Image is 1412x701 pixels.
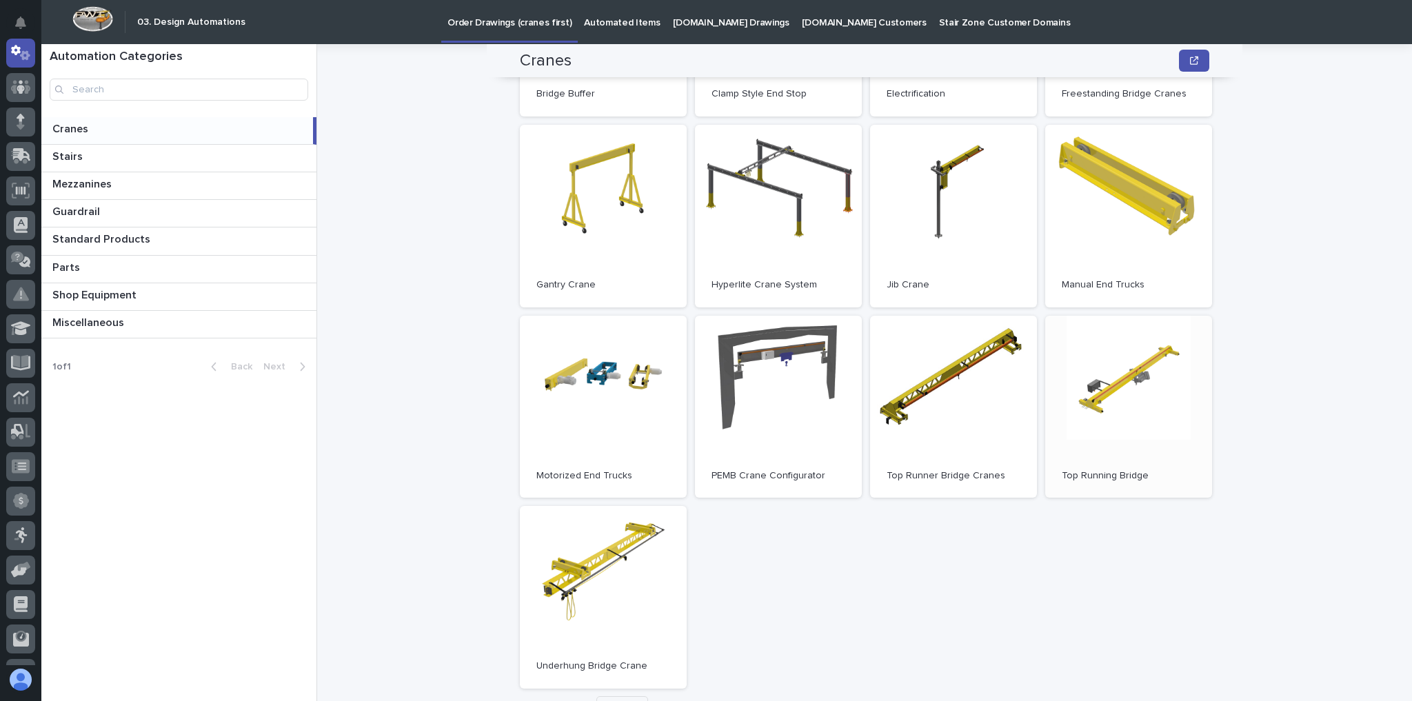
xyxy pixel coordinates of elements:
p: Standard Products [52,230,153,246]
a: Gantry Crane [520,125,687,307]
a: Underhung Bridge Crane [520,506,687,689]
p: Motorized End Trucks [536,470,670,482]
p: Hyperlite Crane System [712,279,845,291]
span: Back [223,362,252,372]
p: PEMB Crane Configurator [712,470,845,482]
p: Stairs [52,148,85,163]
a: PEMB Crane Configurator [695,316,862,498]
p: 1 of 1 [41,350,82,384]
a: Motorized End Trucks [520,316,687,498]
a: CranesCranes [41,117,316,145]
h1: Automation Categories [50,50,308,65]
input: Search [50,79,308,101]
a: PartsParts [41,256,316,283]
button: Next [258,360,316,373]
p: Shop Equipment [52,286,139,302]
a: MiscellaneousMiscellaneous [41,311,316,338]
a: Manual End Trucks [1045,125,1212,307]
p: Miscellaneous [52,314,127,329]
span: Next [263,362,294,372]
p: Electrification [887,88,1020,100]
p: Guardrail [52,203,103,219]
h2: Cranes [520,51,572,71]
p: Top Running Bridge [1062,470,1196,482]
a: Shop EquipmentShop Equipment [41,283,316,311]
a: GuardrailGuardrail [41,200,316,227]
p: Parts [52,258,83,274]
button: users-avatar [6,665,35,694]
p: Manual End Trucks [1062,279,1196,291]
p: Freestanding Bridge Cranes [1062,88,1196,100]
button: Back [200,360,258,373]
p: Jib Crane [887,279,1020,291]
a: Top Runner Bridge Cranes [870,316,1037,498]
img: Workspace Logo [72,6,113,32]
p: Bridge Buffer [536,88,670,100]
p: Mezzanines [52,175,114,191]
a: Jib Crane [870,125,1037,307]
p: Underhung Bridge Crane [536,660,670,672]
p: Top Runner Bridge Cranes [887,470,1020,482]
a: MezzaninesMezzanines [41,172,316,200]
a: Top Running Bridge [1045,316,1212,498]
p: Clamp Style End Stop [712,88,845,100]
div: Notifications [17,17,35,39]
p: Gantry Crane [536,279,670,291]
a: Hyperlite Crane System [695,125,862,307]
button: Notifications [6,8,35,37]
h2: 03. Design Automations [137,17,245,28]
a: Standard ProductsStandard Products [41,227,316,255]
p: Cranes [52,120,91,136]
a: StairsStairs [41,145,316,172]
